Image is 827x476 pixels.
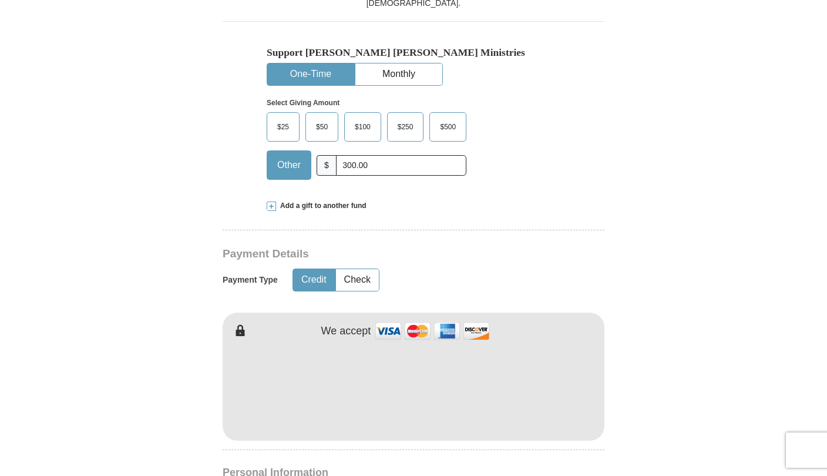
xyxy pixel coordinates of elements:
h5: Support [PERSON_NAME] [PERSON_NAME] Ministries [267,46,560,59]
span: $250 [392,118,419,136]
h3: Payment Details [223,247,522,261]
button: Monthly [355,63,442,85]
h4: We accept [321,325,371,338]
h5: Payment Type [223,275,278,285]
img: credit cards accepted [374,319,491,344]
span: $500 [434,118,462,136]
span: $50 [310,118,334,136]
input: Other Amount [336,155,466,176]
button: Check [336,269,379,291]
button: Credit [293,269,335,291]
span: $100 [349,118,376,136]
span: $ [317,155,337,176]
strong: Select Giving Amount [267,99,339,107]
span: Add a gift to another fund [276,201,367,211]
button: One-Time [267,63,354,85]
span: Other [271,156,307,174]
span: $25 [271,118,295,136]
